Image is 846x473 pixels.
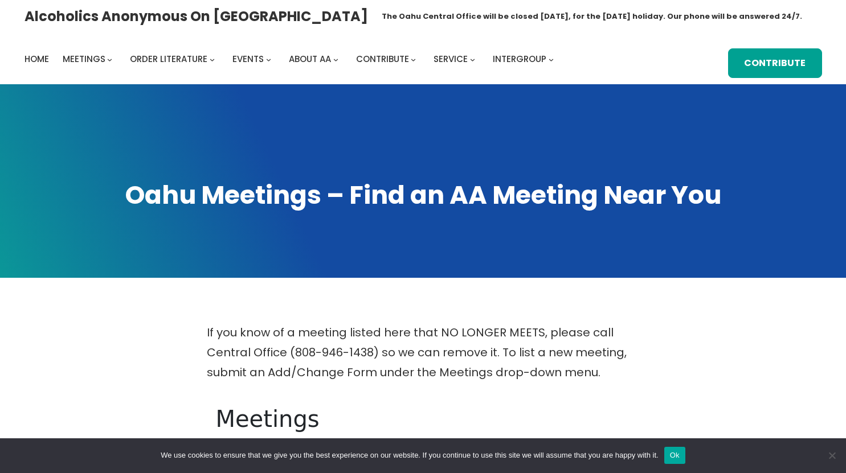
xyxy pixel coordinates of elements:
span: Home [24,53,49,65]
span: No [826,450,837,461]
button: Intergroup submenu [549,56,554,61]
span: Intergroup [493,53,546,65]
a: Contribute [728,48,822,78]
button: Contribute submenu [411,56,416,61]
h1: Meetings [216,405,631,433]
button: Ok [664,447,685,464]
a: Home [24,51,49,67]
p: If you know of a meeting listed here that NO LONGER MEETS, please call Central Office (808-946-14... [207,323,640,382]
a: Service [434,51,468,67]
button: Meetings submenu [107,56,112,61]
span: Contribute [356,53,409,65]
button: Order Literature submenu [210,56,215,61]
a: Alcoholics Anonymous on [GEOGRAPHIC_DATA] [24,4,368,28]
button: Events submenu [266,56,271,61]
h1: The Oahu Central Office will be closed [DATE], for the [DATE] holiday. Our phone will be answered... [382,11,802,22]
span: Order Literature [130,53,207,65]
a: Events [232,51,264,67]
h1: Oahu Meetings – Find an AA Meeting Near You [24,178,822,213]
a: About AA [289,51,331,67]
span: About AA [289,53,331,65]
span: Events [232,53,264,65]
span: Service [434,53,468,65]
nav: Intergroup [24,51,558,67]
span: We use cookies to ensure that we give you the best experience on our website. If you continue to ... [161,450,658,461]
a: Contribute [356,51,409,67]
button: Service submenu [470,56,475,61]
a: Meetings [63,51,105,67]
a: Intergroup [493,51,546,67]
button: About AA submenu [333,56,338,61]
span: Meetings [63,53,105,65]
